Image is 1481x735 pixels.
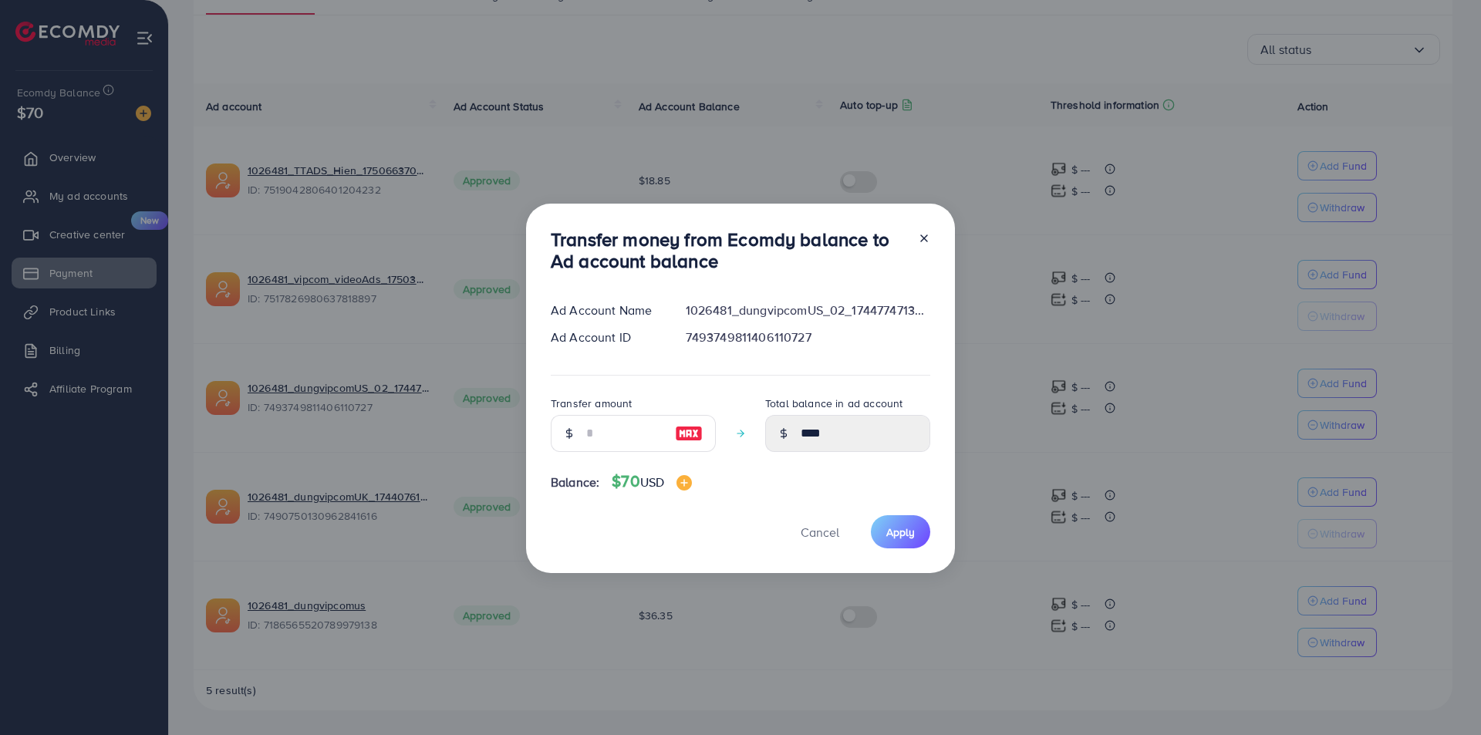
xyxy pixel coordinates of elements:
h4: $70 [612,472,692,491]
div: Ad Account Name [538,302,673,319]
button: Apply [871,515,930,548]
span: Cancel [801,524,839,541]
iframe: Chat [1415,666,1469,723]
label: Total balance in ad account [765,396,902,411]
img: image [675,424,703,443]
span: Apply [886,524,915,540]
label: Transfer amount [551,396,632,411]
span: USD [640,474,664,491]
div: Ad Account ID [538,329,673,346]
div: 1026481_dungvipcomUS_02_1744774713900 [673,302,943,319]
span: Balance: [551,474,599,491]
div: 7493749811406110727 [673,329,943,346]
img: image [676,475,692,491]
h3: Transfer money from Ecomdy balance to Ad account balance [551,228,906,273]
button: Cancel [781,515,859,548]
